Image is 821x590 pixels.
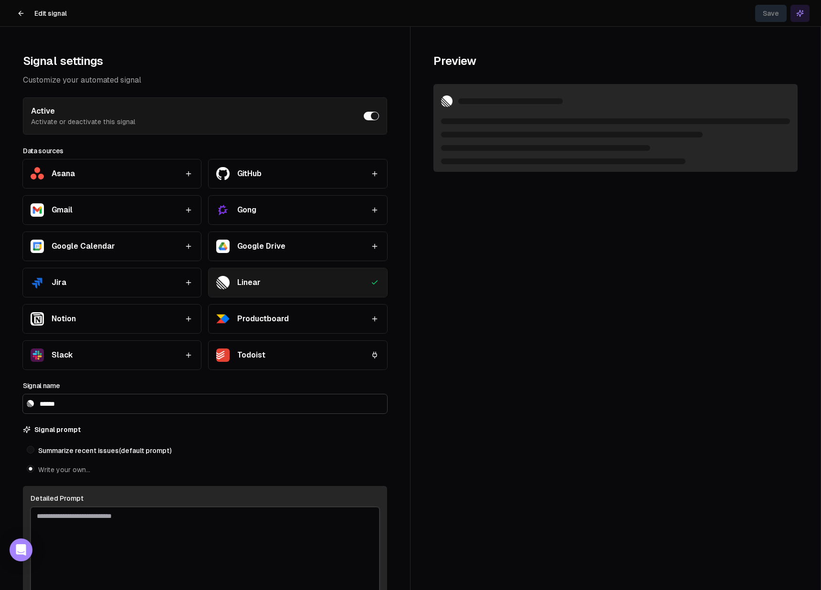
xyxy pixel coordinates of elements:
[31,312,44,326] img: Notion
[34,9,67,18] h1: Edit signal
[31,276,44,289] img: Jira
[23,74,387,86] p: Customize your automated signal
[209,305,387,333] button: ProductboardProductboard
[52,241,115,252] div: Google Calendar
[27,400,34,407] img: Linear
[23,341,201,369] button: SlackSlack
[31,117,136,126] p: Activate or deactivate this signal
[237,168,262,179] div: GitHub
[237,241,285,252] div: Google Drive
[216,276,230,289] img: Linear
[38,465,90,474] span: Write your own…
[216,167,230,180] img: GitHub
[237,313,289,325] div: Productboard
[31,494,379,503] div: Detailed Prompt
[52,349,73,361] div: Slack
[23,146,387,156] h3: Data sources
[216,312,230,326] img: Productboard
[209,196,387,224] button: GongGong
[216,203,230,217] img: Gong
[23,50,387,73] h1: Signal settings
[237,204,256,216] div: Gong
[23,305,201,333] button: NotionNotion
[23,381,387,390] h3: Signal name
[31,167,44,179] img: Asana
[433,50,798,73] h2: Preview
[209,341,387,369] button: TodoistTodoist
[216,348,230,362] img: Todoist
[27,465,34,473] button: Write your own…
[38,446,171,455] span: Summarize recent issues (default prompt)
[237,277,261,288] div: Linear
[52,277,66,288] div: Jira
[52,313,76,325] div: Notion
[23,196,201,224] button: GmailGmail
[23,159,201,188] button: AsanaAsana
[52,204,73,216] div: Gmail
[237,349,265,361] div: Todoist
[10,538,32,561] div: Open Intercom Messenger
[23,232,201,261] button: Google CalendarGoogle Calendar
[31,240,44,253] img: Google Calendar
[216,240,230,253] img: Google Drive
[209,232,387,261] button: Google DriveGoogle Drive
[31,203,44,217] img: Gmail
[23,268,201,297] button: JiraJira
[27,446,34,453] button: Summarize recent issues(default prompt)
[52,168,75,179] div: Asana
[31,105,136,117] p: Active
[209,268,387,297] button: LinearLinear
[34,425,81,434] h3: Signal prompt
[31,348,44,362] img: Slack
[441,95,453,107] img: Linear
[209,159,387,188] button: GitHubGitHub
